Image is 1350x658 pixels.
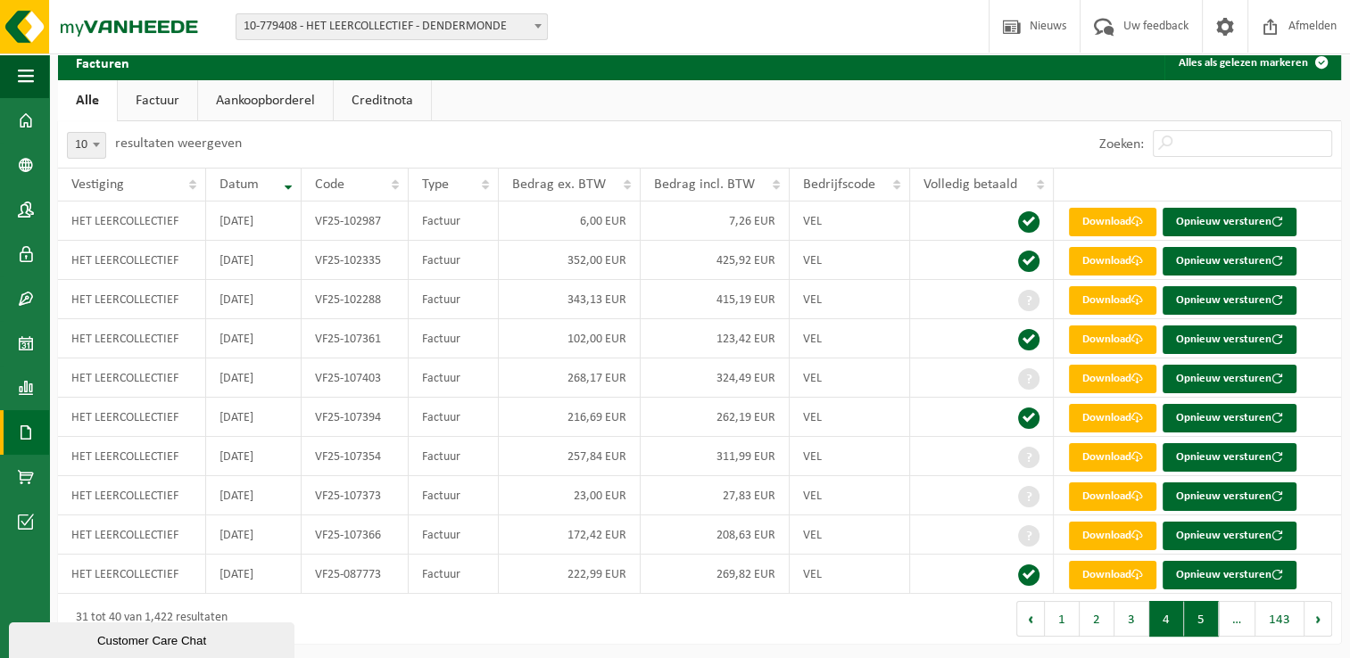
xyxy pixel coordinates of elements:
[1163,404,1296,432] button: Opnieuw versturen
[641,476,790,515] td: 27,83 EUR
[315,177,344,192] span: Code
[790,280,910,319] td: VEL
[1069,443,1156,472] a: Download
[58,476,206,515] td: HET LEERCOLLECTIEF
[803,177,875,192] span: Bedrijfscode
[499,358,641,398] td: 268,17 EUR
[206,555,302,594] td: [DATE]
[409,515,499,555] td: Factuur
[409,241,499,280] td: Factuur
[1069,325,1156,354] a: Download
[1163,522,1296,550] button: Opnieuw versturen
[71,177,124,192] span: Vestiging
[1069,482,1156,511] a: Download
[58,358,206,398] td: HET LEERCOLLECTIEF
[641,437,790,476] td: 311,99 EUR
[118,80,197,121] a: Factuur
[302,555,408,594] td: VF25-087773
[302,202,408,241] td: VF25-102987
[206,202,302,241] td: [DATE]
[58,80,117,121] a: Alle
[641,202,790,241] td: 7,26 EUR
[236,13,548,40] span: 10-779408 - HET LEERCOLLECTIEF - DENDERMONDE
[1164,45,1339,80] button: Alles als gelezen markeren
[499,241,641,280] td: 352,00 EUR
[790,476,910,515] td: VEL
[302,476,408,515] td: VF25-107373
[499,280,641,319] td: 343,13 EUR
[1163,443,1296,472] button: Opnieuw versturen
[790,437,910,476] td: VEL
[790,319,910,358] td: VEL
[641,398,790,437] td: 262,19 EUR
[1069,404,1156,432] a: Download
[206,476,302,515] td: [DATE]
[409,437,499,476] td: Factuur
[1163,365,1296,393] button: Opnieuw versturen
[302,398,408,437] td: VF25-107394
[499,476,641,515] td: 23,00 EUR
[115,136,242,151] label: resultaten weergeven
[9,619,298,658] iframe: chat widget
[58,398,206,437] td: HET LEERCOLLECTIEF
[302,437,408,476] td: VF25-107354
[499,555,641,594] td: 222,99 EUR
[58,437,206,476] td: HET LEERCOLLECTIEF
[409,202,499,241] td: Factuur
[409,398,499,437] td: Factuur
[236,14,547,39] span: 10-779408 - HET LEERCOLLECTIEF - DENDERMONDE
[499,515,641,555] td: 172,42 EUR
[58,515,206,555] td: HET LEERCOLLECTIEF
[206,515,302,555] td: [DATE]
[58,241,206,280] td: HET LEERCOLLECTIEF
[1163,208,1296,236] button: Opnieuw versturen
[1163,561,1296,589] button: Opnieuw versturen
[790,515,910,555] td: VEL
[58,45,147,79] h2: Facturen
[1219,601,1255,637] span: …
[409,280,499,319] td: Factuur
[790,358,910,398] td: VEL
[1255,601,1304,637] button: 143
[58,280,206,319] td: HET LEERCOLLECTIEF
[1069,247,1156,276] a: Download
[219,177,259,192] span: Datum
[58,202,206,241] td: HET LEERCOLLECTIEF
[641,319,790,358] td: 123,42 EUR
[499,437,641,476] td: 257,84 EUR
[641,241,790,280] td: 425,92 EUR
[499,319,641,358] td: 102,00 EUR
[206,241,302,280] td: [DATE]
[1149,601,1184,637] button: 4
[68,133,105,158] span: 10
[302,280,408,319] td: VF25-102288
[1304,601,1332,637] button: Next
[409,319,499,358] td: Factuur
[1114,601,1149,637] button: 3
[1163,247,1296,276] button: Opnieuw versturen
[1080,601,1114,637] button: 2
[1069,561,1156,589] a: Download
[790,241,910,280] td: VEL
[1184,601,1219,637] button: 5
[409,358,499,398] td: Factuur
[1163,286,1296,315] button: Opnieuw versturen
[512,177,606,192] span: Bedrag ex. BTW
[499,202,641,241] td: 6,00 EUR
[1069,208,1156,236] a: Download
[67,603,228,635] div: 31 tot 40 van 1,422 resultaten
[1163,325,1296,354] button: Opnieuw versturen
[206,319,302,358] td: [DATE]
[206,358,302,398] td: [DATE]
[1069,365,1156,393] a: Download
[206,437,302,476] td: [DATE]
[641,515,790,555] td: 208,63 EUR
[58,319,206,358] td: HET LEERCOLLECTIEF
[790,202,910,241] td: VEL
[1016,601,1045,637] button: Previous
[206,280,302,319] td: [DATE]
[1069,522,1156,550] a: Download
[499,398,641,437] td: 216,69 EUR
[302,241,408,280] td: VF25-102335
